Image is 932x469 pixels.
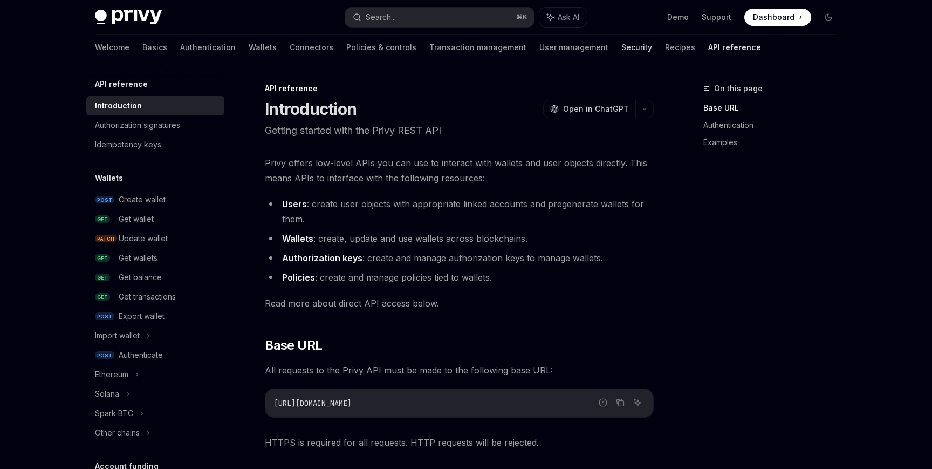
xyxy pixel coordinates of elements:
[346,35,416,60] a: Policies & controls
[820,9,837,26] button: Toggle dark mode
[613,396,627,410] button: Copy the contents from the code block
[95,78,148,91] h5: API reference
[274,398,352,408] span: [URL][DOMAIN_NAME]
[95,351,114,359] span: POST
[95,368,128,381] div: Ethereum
[714,82,763,95] span: On this page
[86,115,224,135] a: Authorization signatures
[366,11,396,24] div: Search...
[631,396,645,410] button: Ask AI
[95,426,140,439] div: Other chains
[265,155,654,186] span: Privy offers low-level APIs you can use to interact with wallets and user objects directly. This ...
[265,231,654,246] li: : create, update and use wallets across blockchains.
[95,235,116,243] span: PATCH
[119,290,176,303] div: Get transactions
[265,83,654,94] div: API reference
[282,272,315,283] strong: Policies
[95,254,110,262] span: GET
[265,250,654,266] li: : create and manage authorization keys to manage wallets.
[86,248,224,268] a: GETGet wallets
[95,215,110,223] span: GET
[265,123,654,138] p: Getting started with the Privy REST API
[282,199,307,209] strong: Users
[86,345,224,365] a: POSTAuthenticate
[119,271,162,284] div: Get balance
[753,12,794,23] span: Dashboard
[119,232,168,245] div: Update wallet
[345,8,534,27] button: Search...⌘K
[744,9,811,26] a: Dashboard
[667,12,689,23] a: Demo
[265,270,654,285] li: : create and manage policies tied to wallets.
[86,96,224,115] a: Introduction
[86,209,224,229] a: GETGet wallet
[265,196,654,227] li: : create user objects with appropriate linked accounts and pregenerate wallets for them.
[95,293,110,301] span: GET
[702,12,731,23] a: Support
[95,312,114,321] span: POST
[708,35,761,60] a: API reference
[86,268,224,287] a: GETGet balance
[703,99,846,117] a: Base URL
[142,35,167,60] a: Basics
[119,213,154,226] div: Get wallet
[558,12,579,23] span: Ask AI
[516,13,527,22] span: ⌘ K
[249,35,277,60] a: Wallets
[86,287,224,307] a: GETGet transactions
[265,99,357,119] h1: Introduction
[703,117,846,134] a: Authentication
[95,138,161,151] div: Idempotency keys
[282,233,313,244] strong: Wallets
[95,35,129,60] a: Welcome
[621,35,652,60] a: Security
[95,407,133,420] div: Spark BTC
[119,310,165,323] div: Export wallet
[95,172,123,185] h5: Wallets
[265,363,654,378] span: All requests to the Privy API must be made to the following base URL:
[543,100,635,118] button: Open in ChatGPT
[95,388,119,400] div: Solana
[429,35,526,60] a: Transaction management
[290,35,333,60] a: Connectors
[265,337,322,354] span: Base URL
[86,135,224,154] a: Idempotency keys
[180,35,236,60] a: Authentication
[95,196,114,204] span: POST
[86,229,224,248] a: PATCHUpdate wallet
[563,104,629,114] span: Open in ChatGPT
[95,10,162,25] img: dark logo
[95,99,142,112] div: Introduction
[703,134,846,151] a: Examples
[665,35,695,60] a: Recipes
[265,435,654,450] span: HTTPS is required for all requests. HTTP requests will be rejected.
[86,190,224,209] a: POSTCreate wallet
[119,193,166,206] div: Create wallet
[539,8,587,27] button: Ask AI
[86,307,224,326] a: POSTExport wallet
[596,396,610,410] button: Report incorrect code
[95,274,110,282] span: GET
[95,119,180,132] div: Authorization signatures
[282,253,362,263] strong: Authorization keys
[95,329,140,342] div: Import wallet
[119,349,163,362] div: Authenticate
[119,252,157,264] div: Get wallets
[265,296,654,311] span: Read more about direct API access below.
[539,35,608,60] a: User management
